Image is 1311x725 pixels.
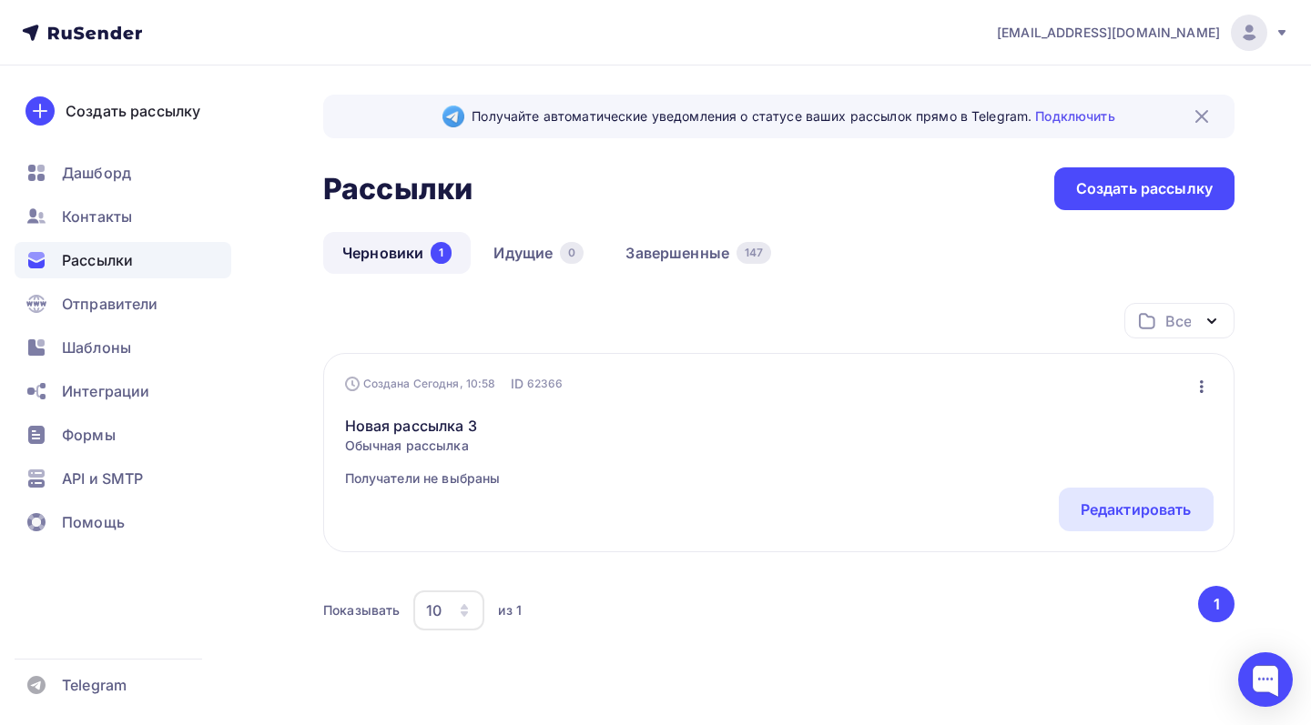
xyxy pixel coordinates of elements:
ul: Pagination [1195,586,1235,622]
span: [EMAIL_ADDRESS][DOMAIN_NAME] [997,24,1220,42]
a: Новая рассылка 3 [345,415,501,437]
a: [EMAIL_ADDRESS][DOMAIN_NAME] [997,15,1289,51]
span: Получатели не выбраны [345,469,501,488]
a: Черновики1 [323,232,471,274]
a: Подключить [1035,108,1114,124]
span: Шаблоны [62,337,131,358]
a: Контакты [15,198,231,235]
span: Рассылки [62,249,133,271]
button: Go to page 1 [1198,586,1235,622]
span: API и SMTP [62,468,143,489]
span: Дашборд [62,162,131,184]
span: Формы [62,424,116,446]
div: 1 [431,242,452,264]
span: Отправители [62,293,158,315]
button: Все [1124,303,1235,338]
div: Создана Сегодня, 10:58 [345,377,496,391]
h2: Рассылки [323,171,473,207]
div: из 1 [498,601,522,619]
div: 0 [560,242,584,264]
a: Идущие0 [474,232,603,274]
div: 147 [737,242,771,264]
span: 62366 [527,375,564,393]
div: Создать рассылку [1076,178,1213,199]
a: Рассылки [15,242,231,278]
div: Все [1165,310,1191,332]
div: Редактировать [1081,498,1192,520]
div: 10 [426,599,442,621]
a: Завершенные147 [606,232,790,274]
a: Формы [15,417,231,453]
a: Дашборд [15,155,231,191]
span: ID [511,375,523,393]
button: 10 [412,589,485,631]
img: Telegram [442,106,464,127]
span: Интеграции [62,380,149,402]
span: Контакты [62,206,132,227]
span: Telegram [62,674,127,696]
div: Показывать [323,601,400,619]
span: Получайте автоматические уведомления о статусе ваших рассылок прямо в Telegram. [472,107,1114,126]
div: Создать рассылку [66,100,200,122]
span: Помощь [62,511,125,533]
a: Отправители [15,286,231,322]
span: Обычная рассылка [345,437,501,455]
a: Шаблоны [15,329,231,366]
